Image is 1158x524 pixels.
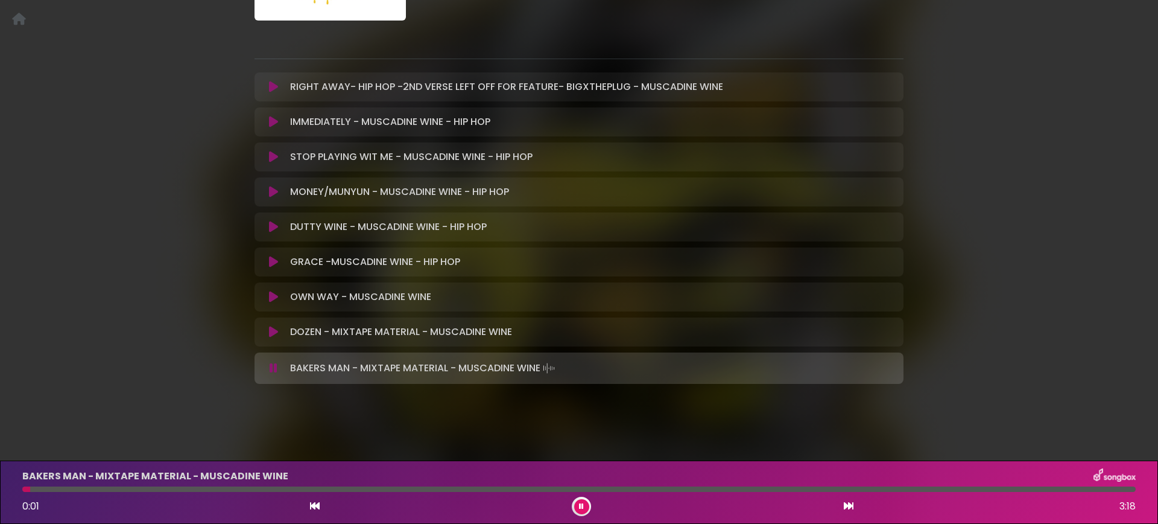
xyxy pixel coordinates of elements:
p: IMMEDIATELY - MUSCADINE WINE - HIP HOP [290,115,490,129]
p: BAKERS MAN - MIXTAPE MATERIAL - MUSCADINE WINE [290,360,557,377]
p: OWN WAY - MUSCADINE WINE [290,290,431,304]
p: GRACE -MUSCADINE WINE - HIP HOP [290,255,460,269]
p: DOZEN - MIXTAPE MATERIAL - MUSCADINE WINE [290,325,512,339]
p: DUTTY WINE - MUSCADINE WINE - HIP HOP [290,220,487,234]
p: RIGHT AWAY- HIP HOP -2ND VERSE LEFT OFF FOR FEATURE- BIGXTHEPLUG - MUSCADINE WINE [290,80,723,94]
p: MONEY/MUNYUN - MUSCADINE WINE - HIP HOP [290,185,509,199]
p: STOP PLAYING WIT ME - MUSCADINE WINE - HIP HOP [290,150,533,164]
img: waveform4.gif [540,360,557,377]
